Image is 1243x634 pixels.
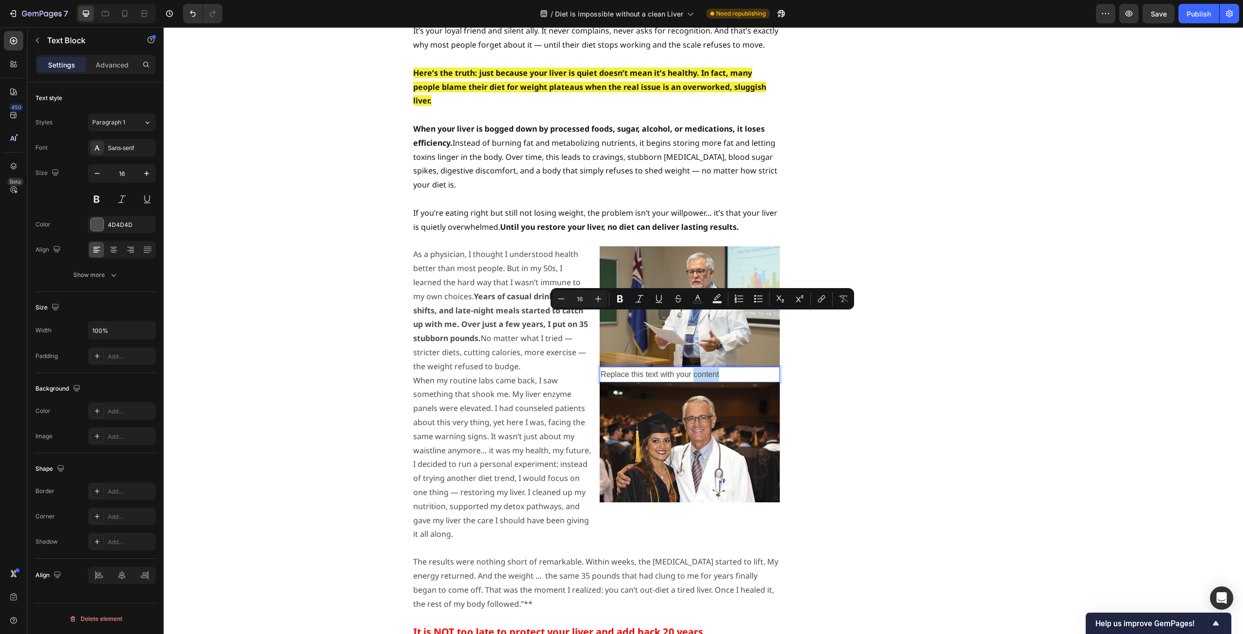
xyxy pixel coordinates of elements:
[250,264,424,316] strong: Years of casual drinking, long shifts, and late-night meals started to catch up with me. Over jus...
[1187,9,1211,19] div: Publish
[9,103,23,111] div: 450
[1151,10,1167,18] span: Save
[108,407,153,416] div: Add...
[250,95,615,165] p: Instead of burning fat and metabolizing nutrients, it begins storing more fat and letting toxins ...
[555,9,683,19] span: Diet is impossible without a clean Liver
[47,34,130,46] p: Text Block
[436,219,616,339] img: gempages_585205997644022619-2d9d7b65-c30b-468c-9a3b-e747449976ed.png
[108,144,153,153] div: Sans-serif
[4,4,72,23] button: 7
[436,340,616,356] div: Rich Text Editor. Editing area: main
[35,243,63,257] div: Align
[35,569,63,582] div: Align
[35,463,67,476] div: Shape
[108,513,153,521] div: Add...
[35,326,51,335] div: Width
[108,487,153,496] div: Add...
[35,301,61,314] div: Size
[35,512,55,521] div: Corner
[108,538,153,547] div: Add...
[35,266,156,284] button: Show more
[73,270,118,280] div: Show more
[250,40,603,79] strong: Here’s the truth: just because your liver is quiet doesn’t mean it’s healthy. In fact, many peopl...
[436,355,616,475] img: gempages_585205997644022619-fb4fc62a-f910-4c51-98dc-79b573b8daa1.png
[249,527,616,584] div: Rich Text Editor. Editing area: main
[48,60,75,70] p: Settings
[35,537,58,546] div: Shadow
[35,118,52,127] div: Styles
[250,179,615,207] p: If you’re eating right but still not losing weight, the problem isn’t your willpower… it’s that y...
[249,219,429,515] div: Rich Text Editor. Editing area: main
[250,346,428,430] p: When my routine labs came back, I saw something that shook me. My liver enzyme panels were elevat...
[437,341,615,355] p: Replace this text with your content
[35,352,58,360] div: Padding
[88,114,156,131] button: Paragraph 1
[1095,617,1222,629] button: Show survey - Help us improve GemPages!
[250,598,539,611] span: It is NOT too late to protect your liver and add back 20 years
[1095,619,1210,628] span: Help us improve GemPages!
[551,9,553,19] span: /
[336,194,575,205] strong: Until you restore your liver, no diet can deliver lasting results.
[551,288,854,309] div: Editor contextual toolbar
[183,4,222,23] div: Undo/Redo
[250,430,428,514] p: I decided to run a personal experiment: instead of trying another diet trend, I would focus on on...
[108,221,153,229] div: 4D4D4D
[88,322,155,339] input: Auto
[164,27,1243,634] iframe: Design area
[1210,586,1233,610] div: Open Intercom Messenger
[35,94,62,103] div: Text style
[108,352,153,361] div: Add...
[35,167,61,180] div: Size
[64,8,68,19] p: 7
[96,60,129,70] p: Advanced
[35,382,83,395] div: Background
[35,487,54,496] div: Border
[35,432,52,441] div: Image
[69,613,122,625] div: Delete element
[108,432,153,441] div: Add...
[250,528,615,583] p: The results were nothing short of remarkable. Within weeks, the [MEDICAL_DATA] started to lift. M...
[35,220,50,229] div: Color
[250,96,601,121] strong: When your liver is bogged down by processed foods, sugar, alcohol, or medications, it loses effic...
[35,143,48,152] div: Font
[716,9,766,18] span: Need republishing
[35,407,50,415] div: Color
[1178,4,1219,23] button: Publish
[7,178,23,186] div: Beta
[92,118,125,127] span: Paragraph 1
[250,220,428,346] p: As a physician, I thought I understood health better than most people. But in my 50s, I learned t...
[35,611,156,627] button: Delete element
[1142,4,1175,23] button: Save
